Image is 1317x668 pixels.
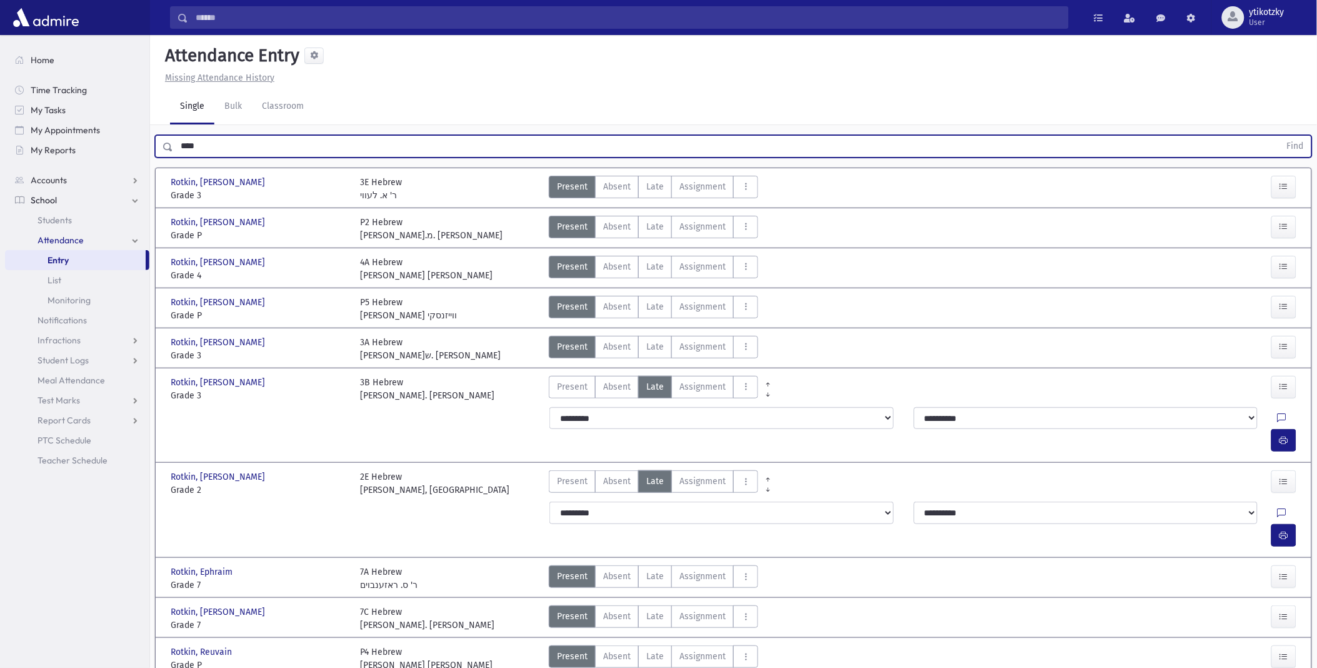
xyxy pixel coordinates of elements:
[603,610,631,623] span: Absent
[31,144,76,156] span: My Reports
[679,570,726,583] span: Assignment
[31,175,67,186] span: Accounts
[48,255,69,266] span: Entry
[603,300,631,313] span: Absent
[171,645,234,659] span: Rotkin, Reuvain
[603,380,631,393] span: Absent
[557,300,588,313] span: Present
[5,410,149,430] a: Report Cards
[31,84,87,96] span: Time Tracking
[5,100,149,120] a: My Tasks
[38,375,105,386] span: Meal Attendance
[549,376,758,402] div: AttTypes
[646,300,664,313] span: Late
[171,189,348,202] span: Grade 3
[31,54,54,66] span: Home
[557,220,588,233] span: Present
[5,350,149,370] a: Student Logs
[361,216,503,242] div: P2 Hebrew [PERSON_NAME].מ. [PERSON_NAME]
[5,230,149,250] a: Attendance
[38,395,80,406] span: Test Marks
[557,380,588,393] span: Present
[5,80,149,100] a: Time Tracking
[603,475,631,488] span: Absent
[171,579,348,592] span: Grade 7
[171,565,235,579] span: Rotkin, Ephraim
[679,220,726,233] span: Assignment
[5,430,149,450] a: PTC Schedule
[5,330,149,350] a: Infractions
[171,605,268,619] span: Rotkin, [PERSON_NAME]
[38,235,84,246] span: Attendance
[646,340,664,353] span: Late
[557,610,588,623] span: Present
[603,570,631,583] span: Absent
[646,260,664,273] span: Late
[679,610,726,623] span: Assignment
[31,124,100,136] span: My Appointments
[1279,136,1311,157] button: Find
[603,260,631,273] span: Absent
[557,180,588,193] span: Present
[5,120,149,140] a: My Appointments
[646,220,664,233] span: Late
[1249,18,1284,28] span: User
[679,380,726,393] span: Assignment
[646,570,664,583] span: Late
[549,470,758,497] div: AttTypes
[557,340,588,353] span: Present
[549,176,758,202] div: AttTypes
[361,376,495,402] div: 3B Hebrew [PERSON_NAME]. [PERSON_NAME]
[5,450,149,470] a: Teacher Schedule
[679,260,726,273] span: Assignment
[549,565,758,592] div: AttTypes
[171,336,268,349] span: Rotkin, [PERSON_NAME]
[5,190,149,210] a: School
[557,260,588,273] span: Present
[171,376,268,389] span: Rotkin, [PERSON_NAME]
[603,180,631,193] span: Absent
[361,605,495,632] div: 7C Hebrew [PERSON_NAME]. [PERSON_NAME]
[549,216,758,242] div: AttTypes
[361,470,510,497] div: 2E Hebrew [PERSON_NAME], [GEOGRAPHIC_DATA]
[679,340,726,353] span: Assignment
[38,215,72,226] span: Students
[646,475,664,488] span: Late
[5,50,149,70] a: Home
[38,435,91,446] span: PTC Schedule
[679,180,726,193] span: Assignment
[646,610,664,623] span: Late
[171,269,348,282] span: Grade 4
[31,195,57,206] span: School
[646,380,664,393] span: Late
[38,355,89,366] span: Student Logs
[5,290,149,310] a: Monitoring
[38,415,91,426] span: Report Cards
[171,256,268,269] span: Rotkin, [PERSON_NAME]
[5,370,149,390] a: Meal Attendance
[38,315,87,326] span: Notifications
[48,295,91,306] span: Monitoring
[5,210,149,230] a: Students
[361,256,493,282] div: 4A Hebrew [PERSON_NAME] [PERSON_NAME]
[171,176,268,189] span: Rotkin, [PERSON_NAME]
[603,340,631,353] span: Absent
[171,389,348,402] span: Grade 3
[5,140,149,160] a: My Reports
[171,309,348,322] span: Grade P
[252,89,314,124] a: Classroom
[165,73,274,83] u: Missing Attendance History
[361,565,418,592] div: 7A Hebrew ר' ס. ראזענבוים
[5,310,149,330] a: Notifications
[31,104,66,116] span: My Tasks
[170,89,214,124] a: Single
[188,6,1068,29] input: Search
[361,336,501,362] div: 3A Hebrew [PERSON_NAME]ש. [PERSON_NAME]
[5,250,146,270] a: Entry
[646,180,664,193] span: Late
[679,300,726,313] span: Assignment
[160,73,274,83] a: Missing Attendance History
[10,5,82,30] img: AdmirePro
[171,483,348,497] span: Grade 2
[38,335,81,346] span: Infractions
